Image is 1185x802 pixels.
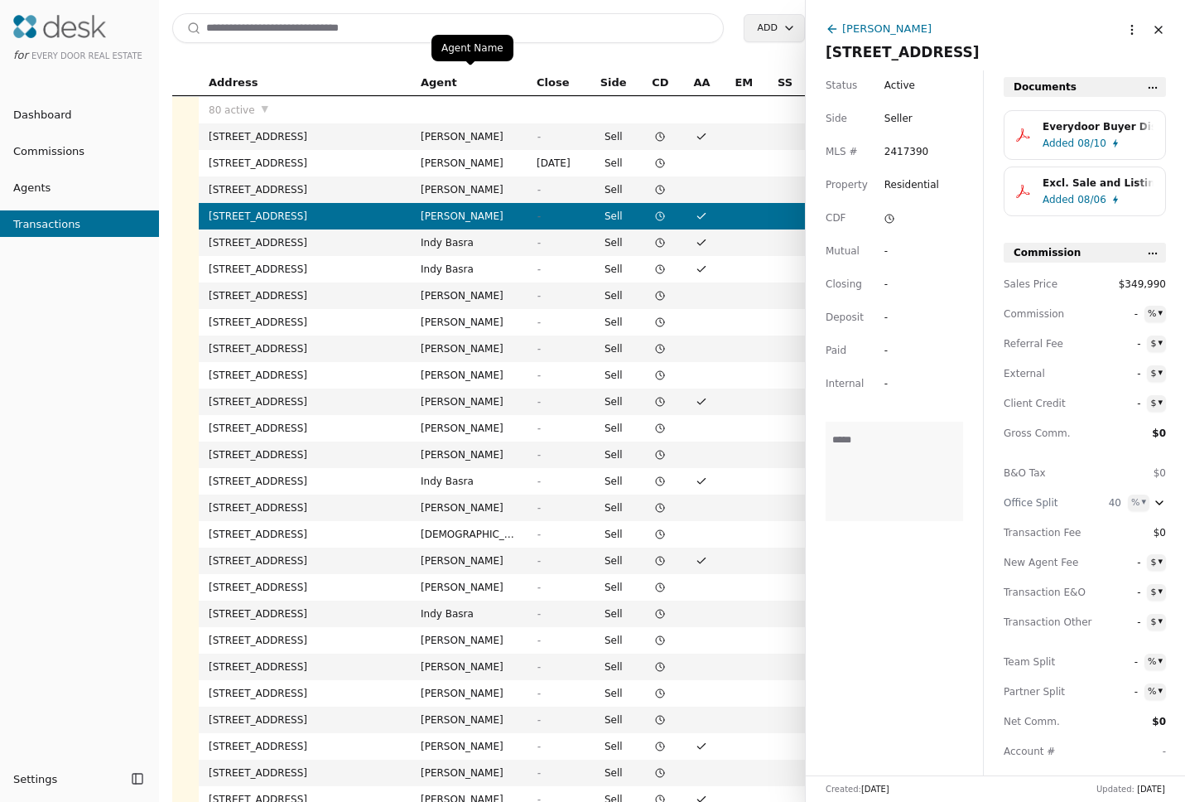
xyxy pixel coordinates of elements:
[693,74,710,92] span: AA
[1158,654,1163,669] div: ▾
[1128,495,1149,511] button: %
[411,733,530,760] td: [PERSON_NAME]
[1004,713,1078,730] span: Net Comm.
[1110,614,1140,630] span: -
[1147,584,1166,601] button: $
[587,362,639,389] td: Sell
[1119,276,1166,292] span: $349,990
[1144,684,1166,700] button: %
[1108,654,1138,670] span: -
[199,760,411,786] td: [STREET_ADDRESS]
[199,548,411,574] td: [STREET_ADDRESS]
[411,521,530,548] td: [DEMOGRAPHIC_DATA] Como
[884,342,914,359] div: -
[411,442,530,468] td: [PERSON_NAME]
[1110,584,1140,601] span: -
[537,423,540,434] span: -
[884,309,914,326] div: -
[209,74,258,92] span: Address
[537,714,540,726] span: -
[1158,395,1163,410] div: ▾
[587,283,639,309] td: Sell
[1004,365,1078,382] span: External
[1096,783,1165,795] div: Updated:
[587,176,639,203] td: Sell
[1004,654,1078,670] span: Team Split
[1004,465,1078,481] span: B&O Tax
[411,627,530,654] td: [PERSON_NAME]
[199,309,411,336] td: [STREET_ADDRESS]
[1158,554,1163,569] div: ▾
[199,256,411,283] td: [STREET_ADDRESS]
[411,150,530,176] td: [PERSON_NAME]
[1004,584,1078,601] span: Transaction E&O
[1137,785,1165,794] span: [DATE]
[826,375,864,392] span: Internal
[411,548,530,574] td: [PERSON_NAME]
[209,102,255,118] span: 80 active
[884,176,939,193] span: Residential
[537,741,540,752] span: -
[199,627,411,654] td: [STREET_ADDRESS]
[537,582,540,593] span: -
[199,336,411,362] td: [STREET_ADDRESS]
[587,336,639,362] td: Sell
[1158,365,1163,380] div: ▾
[1004,276,1078,292] span: Sales Price
[1110,554,1140,571] span: -
[411,309,530,336] td: [PERSON_NAME]
[587,203,639,229] td: Sell
[411,654,530,680] td: [PERSON_NAME]
[1108,684,1138,700] span: -
[199,176,411,203] td: [STREET_ADDRESS]
[411,574,530,601] td: [PERSON_NAME]
[1147,554,1166,571] button: $
[421,74,457,92] span: Agent
[1043,191,1074,208] span: Added
[1077,191,1106,208] span: 08/06
[431,35,513,61] div: Agent Name
[13,15,106,38] img: Desk
[587,627,639,654] td: Sell
[778,74,792,92] span: SS
[587,521,639,548] td: Sell
[826,44,980,60] span: [STREET_ADDRESS]
[1147,365,1166,382] button: $
[537,555,540,567] span: -
[1110,336,1140,352] span: -
[199,521,411,548] td: [STREET_ADDRESS]
[587,389,639,415] td: Sell
[537,343,540,355] span: -
[1043,175,1154,191] div: Excl. Sale and Listing Agreement.pdf
[587,733,639,760] td: Sell
[537,476,540,487] span: -
[199,150,411,176] td: [STREET_ADDRESS]
[1004,524,1078,541] span: Transaction Fee
[884,276,914,292] div: -
[587,229,639,256] td: Sell
[411,176,530,203] td: [PERSON_NAME]
[537,688,540,699] span: -
[13,771,57,788] span: Settings
[652,74,668,92] span: CD
[826,309,864,326] span: Deposit
[1147,395,1166,412] button: $
[1108,306,1138,322] span: -
[826,176,868,193] span: Property
[1004,684,1078,700] span: Partner Split
[199,389,411,415] td: [STREET_ADDRESS]
[411,680,530,707] td: [PERSON_NAME]
[1004,495,1078,511] div: Office Split
[1004,306,1078,322] span: Commission
[199,362,411,389] td: [STREET_ADDRESS]
[1152,428,1166,439] span: $0
[537,290,540,302] span: -
[587,548,639,574] td: Sell
[587,574,639,601] td: Sell
[537,263,540,275] span: -
[1158,584,1163,599] div: ▾
[1144,306,1166,322] button: %
[537,370,540,381] span: -
[1147,336,1166,352] button: $
[1158,336,1163,350] div: ▾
